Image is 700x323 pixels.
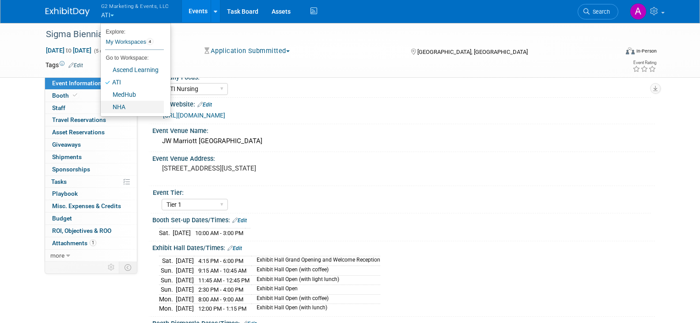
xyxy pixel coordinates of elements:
span: Misc. Expenses & Credits [52,202,121,209]
a: My Workspaces4 [105,34,164,49]
a: Shipments [45,151,137,163]
a: NHA [101,101,164,113]
i: Booth reservation complete [73,93,77,98]
a: Edit [227,245,242,251]
a: Booth [45,90,137,102]
a: Tasks [45,176,137,188]
span: more [50,252,64,259]
td: [DATE] [173,228,191,238]
div: Booth Set-up Dates/Times: [152,213,655,225]
a: [URL][DOMAIN_NAME] [163,112,225,119]
span: to [64,47,73,54]
span: Tasks [51,178,67,185]
span: Staff [52,104,65,111]
a: Edit [197,102,212,108]
td: Exhibit Hall Grand Opening and Welcome Reception [251,256,380,266]
td: Exhibit Hall Open [251,285,380,295]
td: [DATE] [176,256,194,266]
a: Attachments1 [45,237,137,249]
a: MedHub [101,88,164,101]
span: Attachments [52,239,96,247]
a: more [45,250,137,262]
a: Budget [45,213,137,224]
td: Tags [45,61,83,69]
td: Exhibit Hall Open (with light lunch) [251,275,380,285]
span: Asset Reservations [52,129,105,136]
span: 12:00 PM - 1:15 PM [198,305,246,312]
div: In-Person [636,48,657,54]
a: Staff [45,102,137,114]
span: Budget [52,215,72,222]
span: 9:15 AM - 10:45 AM [198,267,246,274]
td: Mon. [159,294,176,304]
span: Event Information [52,80,102,87]
div: Exhibit Hall Dates/Times: [152,241,655,253]
a: Edit [68,62,83,68]
span: Sponsorships [52,166,90,173]
span: (5 days) [93,48,112,54]
div: Event Format [566,46,657,59]
span: 4 [146,38,154,45]
span: 8:00 AM - 9:00 AM [198,296,243,303]
a: Event Information [45,77,137,89]
div: Sigma Biennial Convention [43,27,605,42]
span: 1 [90,239,96,246]
td: [DATE] [176,294,194,304]
a: Ascend Learning [101,64,164,76]
td: [DATE] [176,275,194,285]
button: Application Submmitted [201,46,293,56]
td: Exhibit Hall Open (with coffee) [251,266,380,275]
td: Sun. [159,285,176,295]
div: JW Marriott [GEOGRAPHIC_DATA] [159,134,648,148]
td: Sat. [159,256,176,266]
span: Shipments [52,153,82,160]
a: ROI, Objectives & ROO [45,225,137,237]
span: ROI, Objectives & ROO [52,227,111,234]
td: [DATE] [176,285,194,295]
li: Explore: [101,27,164,34]
a: Travel Reservations [45,114,137,126]
td: Exhibit Hall Open (with coffee) [251,294,380,304]
a: Playbook [45,188,137,200]
td: [DATE] [176,266,194,275]
div: Event Rating [632,61,656,65]
span: 4:15 PM - 6:00 PM [198,258,243,264]
pre: [STREET_ADDRESS][US_STATE] [162,164,352,172]
img: Format-Inperson.png [626,47,635,54]
a: Giveaways [45,139,137,151]
span: [GEOGRAPHIC_DATA], [GEOGRAPHIC_DATA] [417,49,528,55]
a: Misc. Expenses & Credits [45,200,137,212]
span: 10:00 AM - 3:00 PM [195,230,243,236]
td: Exhibit Hall Open (with lunch) [251,304,380,313]
td: Sun. [159,266,176,275]
td: Sun. [159,275,176,285]
td: Sat. [159,228,173,238]
a: Sponsorships [45,163,137,175]
td: Mon. [159,304,176,313]
span: Booth [52,92,79,99]
div: Event Venue Name: [152,124,655,135]
a: ATI [101,76,164,88]
a: Search [578,4,618,19]
span: Travel Reservations [52,116,106,123]
img: Anna Lerner [630,3,647,20]
span: Search [590,8,610,15]
img: ExhibitDay [45,8,90,16]
td: [DATE] [176,304,194,313]
a: Edit [232,217,247,224]
div: Event Website: [152,98,655,109]
span: [DATE] [DATE] [45,46,92,54]
a: Asset Reservations [45,126,137,138]
td: Toggle Event Tabs [119,262,137,273]
div: Event Tier: [153,186,651,197]
span: 2:30 PM - 4:00 PM [198,286,243,293]
li: Go to Workspace: [101,52,164,64]
div: Event Venue Address: [152,152,655,163]
span: Playbook [52,190,78,197]
span: G2 Marketing & Events, LLC [101,1,169,11]
span: 11:45 AM - 12:45 PM [198,277,250,284]
span: Giveaways [52,141,81,148]
td: Personalize Event Tab Strip [104,262,119,273]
